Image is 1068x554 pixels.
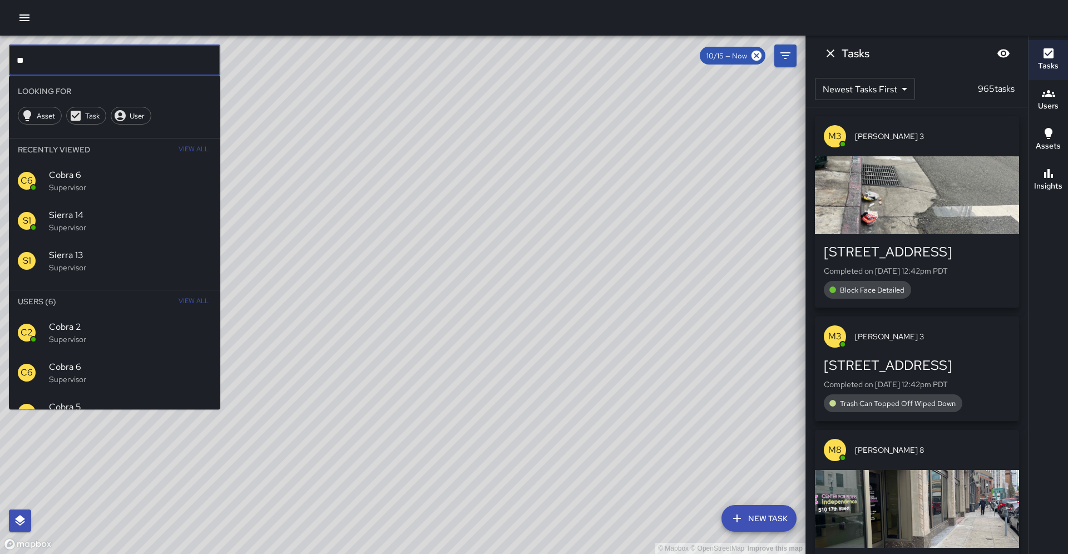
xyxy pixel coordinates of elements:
[824,265,1010,276] p: Completed on [DATE] 12:42pm PDT
[49,209,211,222] span: Sierra 14
[1029,160,1068,200] button: Insights
[774,44,797,67] button: Filters
[9,161,220,201] div: C6Cobra 6Supervisor
[49,320,211,334] span: Cobra 2
[824,243,1010,261] div: [STREET_ADDRESS]
[833,399,962,408] span: Trash Can Topped Off Wiped Down
[9,393,220,433] div: C5Cobra 5Supervisor
[828,330,842,343] p: M3
[9,313,220,353] div: C2Cobra 2Supervisor
[79,111,106,121] span: Task
[111,107,151,125] div: User
[21,406,33,419] p: C5
[49,182,211,193] p: Supervisor
[855,444,1010,456] span: [PERSON_NAME] 8
[815,116,1019,308] button: M3[PERSON_NAME] 3[STREET_ADDRESS]Completed on [DATE] 12:42pm PDTBlock Face Detailed
[1036,140,1061,152] h6: Assets
[1038,60,1059,72] h6: Tasks
[815,316,1019,421] button: M3[PERSON_NAME] 3[STREET_ADDRESS]Completed on [DATE] 12:42pm PDTTrash Can Topped Off Wiped Down
[1038,100,1059,112] h6: Users
[855,331,1010,342] span: [PERSON_NAME] 3
[824,357,1010,374] div: [STREET_ADDRESS]
[992,42,1015,65] button: Blur
[828,443,842,457] p: M8
[815,78,915,100] div: Newest Tasks First
[973,82,1019,96] p: 965 tasks
[123,111,151,121] span: User
[9,290,220,313] li: Users (6)
[49,249,211,262] span: Sierra 13
[1034,180,1062,192] h6: Insights
[1029,40,1068,80] button: Tasks
[21,326,33,339] p: C2
[700,47,765,65] div: 10/15 — Now
[66,107,106,125] div: Task
[49,262,211,273] p: Supervisor
[179,141,209,159] span: View All
[176,138,211,161] button: View All
[700,51,754,61] span: 10/15 — Now
[21,366,33,379] p: C6
[49,360,211,374] span: Cobra 6
[179,293,209,310] span: View All
[49,169,211,182] span: Cobra 6
[31,111,61,121] span: Asset
[833,285,911,295] span: Block Face Detailed
[23,254,31,268] p: S1
[49,400,211,414] span: Cobra 5
[49,334,211,345] p: Supervisor
[49,374,211,385] p: Supervisor
[1029,80,1068,120] button: Users
[824,379,1010,390] p: Completed on [DATE] 12:42pm PDT
[1029,120,1068,160] button: Assets
[9,80,220,102] li: Looking For
[721,505,797,532] button: New Task
[9,353,220,393] div: C6Cobra 6Supervisor
[21,174,33,187] p: C6
[49,222,211,233] p: Supervisor
[842,44,869,62] h6: Tasks
[9,201,220,241] div: S1Sierra 14Supervisor
[176,290,211,313] button: View All
[855,131,1010,142] span: [PERSON_NAME] 3
[18,107,62,125] div: Asset
[23,214,31,227] p: S1
[9,241,220,281] div: S1Sierra 13Supervisor
[828,130,842,143] p: M3
[819,42,842,65] button: Dismiss
[9,138,220,161] li: Recently Viewed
